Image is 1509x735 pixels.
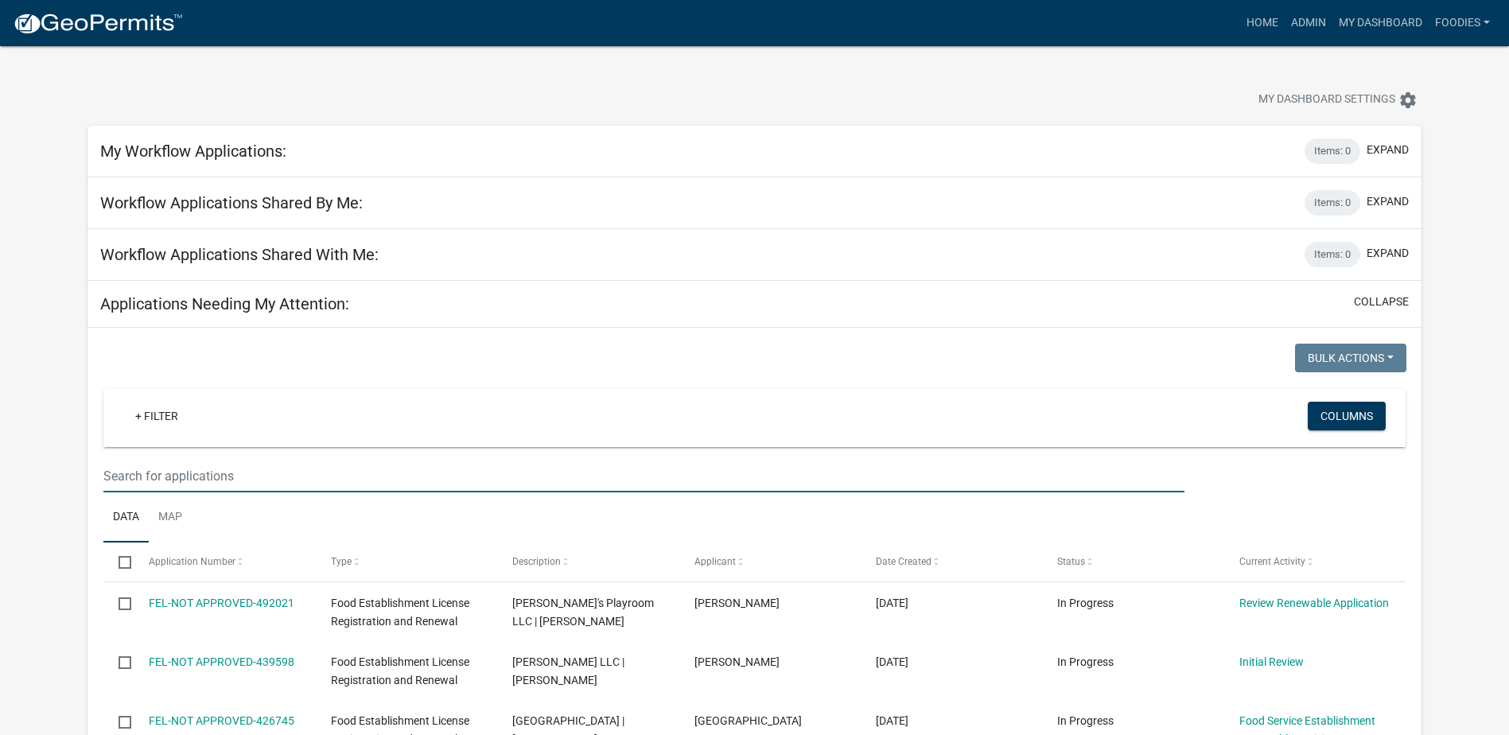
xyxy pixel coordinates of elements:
[694,556,736,567] span: Applicant
[1223,542,1405,581] datatable-header-cell: Current Activity
[100,193,363,212] h5: Workflow Applications Shared By Me:
[694,655,780,668] span: Matthew Toth
[103,542,134,581] datatable-header-cell: Select
[1305,242,1360,267] div: Items: 0
[679,542,860,581] datatable-header-cell: Applicant
[1308,402,1386,430] button: Columns
[1239,597,1389,609] a: Review Renewable Application
[103,492,149,543] a: Data
[1367,245,1409,262] button: expand
[1057,597,1114,609] span: In Progress
[512,556,561,567] span: Description
[331,597,469,628] span: Food Establishment License Registration and Renewal
[876,655,908,668] span: 06/23/2025
[1285,8,1332,38] a: Admin
[1057,714,1114,727] span: In Progress
[1429,8,1496,38] a: Foodies
[316,542,497,581] datatable-header-cell: Type
[1398,91,1418,110] i: settings
[876,597,908,609] span: 10/13/2025
[1258,91,1395,110] span: My Dashboard Settings
[1057,556,1085,567] span: Status
[103,460,1184,492] input: Search for applications
[1354,294,1409,310] button: collapse
[331,655,469,686] span: Food Establishment License Registration and Renewal
[149,597,294,609] a: FEL-NOT APPROVED-492021
[1305,138,1360,164] div: Items: 0
[1239,655,1304,668] a: Initial Review
[149,655,294,668] a: FEL-NOT APPROVED-439598
[1246,84,1430,115] button: My Dashboard Settingssettings
[1367,193,1409,210] button: expand
[149,556,235,567] span: Application Number
[100,142,286,161] h5: My Workflow Applications:
[876,556,931,567] span: Date Created
[1240,8,1285,38] a: Home
[149,492,192,543] a: Map
[497,542,679,581] datatable-header-cell: Description
[1305,190,1360,216] div: Items: 0
[1332,8,1429,38] a: My Dashboard
[876,714,908,727] span: 05/27/2025
[1057,655,1114,668] span: In Progress
[861,542,1042,581] datatable-header-cell: Date Created
[100,245,379,264] h5: Workflow Applications Shared With Me:
[149,714,294,727] a: FEL-NOT APPROVED-426745
[1239,556,1305,567] span: Current Activity
[1295,344,1406,372] button: Bulk Actions
[1042,542,1223,581] datatable-header-cell: Status
[512,597,654,628] span: Nani's Playroom LLC | Jessica Brodt
[123,402,191,430] a: + Filter
[694,597,780,609] span: jessica brodt
[512,655,624,686] span: JM Marion LLC | Sam Ballard Jr
[100,294,349,313] h5: Applications Needing My Attention:
[694,714,802,727] span: El Rancho Street Tacos
[331,556,352,567] span: Type
[1367,142,1409,158] button: expand
[134,542,315,581] datatable-header-cell: Application Number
